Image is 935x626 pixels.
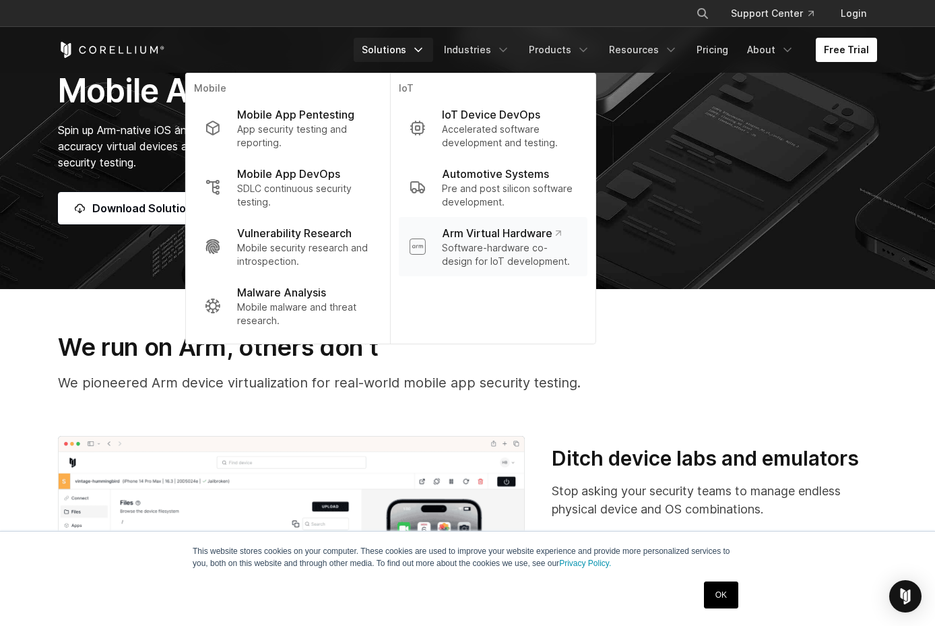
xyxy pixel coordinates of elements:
p: Software-hardware co-design for IoT development. [442,241,577,268]
h3: Ditch device labs and emulators [552,446,877,472]
p: Mobile App DevOps [237,166,340,182]
p: App security testing and reporting. [237,123,371,150]
h3: We run on Arm, others don’t [58,332,877,362]
div: Navigation Menu [354,38,877,62]
a: About [739,38,802,62]
a: Download Solution Brief [58,192,238,224]
p: IoT Device DevOps [442,106,540,123]
p: Mobile [194,82,382,98]
p: Mobile App Pentesting [237,106,354,123]
div: Navigation Menu [680,1,877,26]
h1: Mobile App Penetration Testing [58,71,595,111]
p: We pioneered Arm device virtualization for real-world mobile app security testing. [58,373,877,393]
div: Open Intercom Messenger [889,580,922,613]
a: Mobile App DevOps SDLC continuous security testing. [194,158,382,217]
p: Automotive Systems [442,166,549,182]
a: Automotive Systems Pre and post silicon software development. [399,158,587,217]
p: Mobile security research and introspection. [237,241,371,268]
p: Stop asking your security teams to manage endless physical device and OS combinations. [552,482,877,518]
p: Replace costly, incomplete, and undependable physical device labs or cloud farms. [569,529,877,561]
a: Malware Analysis Mobile malware and threat research. [194,276,382,336]
a: Pricing [688,38,736,62]
a: Solutions [354,38,433,62]
a: Vulnerability Research Mobile security research and introspection. [194,217,382,276]
a: Support Center [720,1,825,26]
button: Search [690,1,715,26]
p: Pre and post silicon software development. [442,182,577,209]
a: Login [830,1,877,26]
a: Free Trial [816,38,877,62]
a: Mobile App Pentesting App security testing and reporting. [194,98,382,158]
p: This website stores cookies on your computer. These cookies are used to improve your website expe... [193,545,742,569]
p: SDLC continuous security testing. [237,182,371,209]
p: Vulnerability Research [237,225,352,241]
p: Mobile malware and threat research. [237,301,371,327]
p: IoT [399,82,587,98]
a: Industries [436,38,518,62]
p: Arm Virtual Hardware [442,225,561,241]
span: Download Solution Brief [92,200,222,216]
a: Arm Virtual Hardware Software-hardware co-design for IoT development. [399,217,587,276]
p: Malware Analysis [237,284,326,301]
a: Products [521,38,598,62]
a: Privacy Policy. [559,559,611,568]
a: OK [704,582,738,608]
span: Spin up Arm-native iOS and Android virtual devices with near-limitless device and OS combinations... [58,123,581,169]
p: Accelerated software development and testing. [442,123,577,150]
a: IoT Device DevOps Accelerated software development and testing. [399,98,587,158]
a: Resources [601,38,686,62]
a: Corellium Home [58,42,165,58]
